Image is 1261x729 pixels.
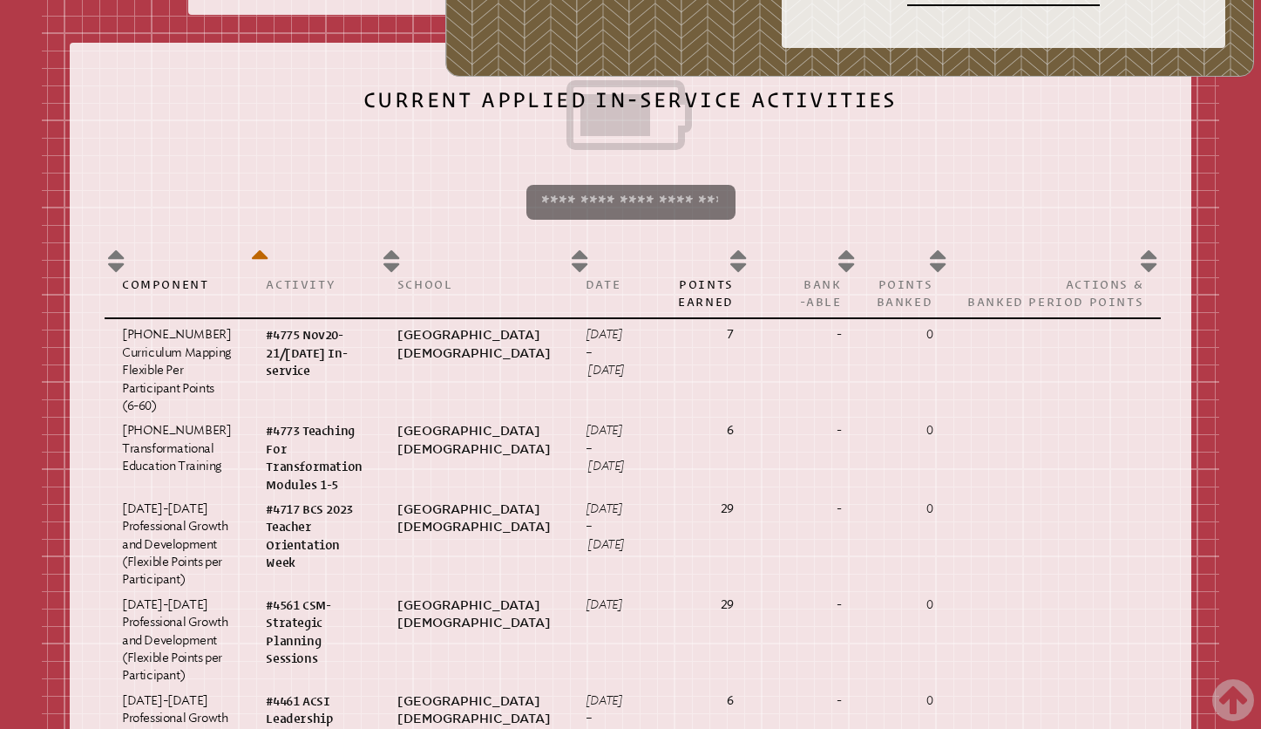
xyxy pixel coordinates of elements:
p: [DATE] – [DATE] [586,501,625,554]
p: - [769,692,842,710]
p: [PHONE_NUMBER] Transformational Education Training [122,422,231,475]
p: [DATE] – [DATE] [586,422,625,475]
p: [DATE] – [DATE] [586,326,625,379]
p: [DATE]-[DATE] Professional Growth and Development (Flexible Points per Participant) [122,596,231,685]
p: Points Banked [877,276,933,310]
strong: 6 [727,423,734,438]
p: [DATE]-[DATE] Professional Growth and Development (Flexible Points per Participant) [122,501,231,589]
p: [GEOGRAPHIC_DATA][DEMOGRAPHIC_DATA] [397,326,551,362]
p: Component [122,276,231,293]
p: [GEOGRAPHIC_DATA][DEMOGRAPHIC_DATA] [397,422,551,458]
p: [PHONE_NUMBER] Curriculum Mapping Flexible Per Participant Points (6-60) [122,326,231,415]
p: #4561 CSM-Strategic Planning Sessions [266,596,362,668]
p: 0 [877,501,933,518]
p: - [769,501,842,518]
p: Bank -able [769,276,842,310]
p: School [397,276,551,293]
p: - [769,326,842,344]
p: [DATE] [586,596,625,614]
p: 0 [877,326,933,344]
p: Activity [266,276,362,293]
p: 0 [877,596,933,614]
p: - [769,422,842,439]
p: #4775 Nov20-21/[DATE] In-service [266,326,362,379]
p: Date [586,276,625,293]
p: - [769,596,842,614]
p: [GEOGRAPHIC_DATA][DEMOGRAPHIC_DATA] [397,596,551,632]
strong: 29 [721,597,734,612]
p: Actions & Banked Period Points [967,276,1143,310]
p: 0 [877,692,933,710]
strong: 7 [727,327,734,342]
p: [GEOGRAPHIC_DATA][DEMOGRAPHIC_DATA] [397,692,551,728]
strong: 29 [721,501,734,516]
h2: Current Applied In-Service Activities [105,77,1156,164]
p: 0 [877,422,933,439]
p: #4773 Teaching For Transformation Modules 1-5 [266,422,362,494]
p: Points Earned [660,276,734,310]
strong: 6 [727,693,734,708]
p: [GEOGRAPHIC_DATA][DEMOGRAPHIC_DATA] [397,501,551,536]
p: #4717 BCS 2023 Teacher Orientation Week [266,501,362,572]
